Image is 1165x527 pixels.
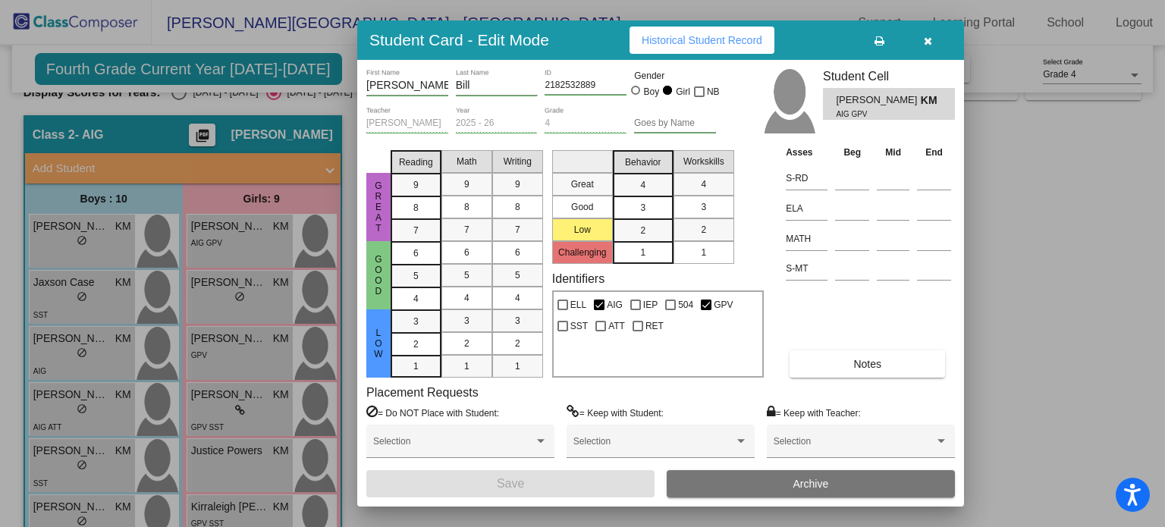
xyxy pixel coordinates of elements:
[570,296,586,314] span: ELL
[786,227,827,250] input: assessment
[464,337,469,350] span: 2
[545,118,626,129] input: grade
[634,118,716,129] input: goes by name
[640,224,645,237] span: 2
[413,201,419,215] span: 8
[456,118,538,129] input: year
[464,246,469,259] span: 6
[782,144,831,161] th: Asses
[504,155,532,168] span: Writing
[413,292,419,306] span: 4
[366,405,499,420] label: = Do NOT Place with Student:
[678,296,693,314] span: 504
[372,180,385,234] span: Great
[570,317,588,335] span: SST
[786,167,827,190] input: assessment
[640,201,645,215] span: 3
[497,477,524,490] span: Save
[921,93,942,108] span: KM
[515,337,520,350] span: 2
[457,155,477,168] span: Math
[701,200,706,214] span: 3
[413,359,419,373] span: 1
[567,405,664,420] label: = Keep with Student:
[823,69,955,83] h3: Student Cell
[464,359,469,373] span: 1
[640,178,645,192] span: 4
[515,223,520,237] span: 7
[372,254,385,296] span: Good
[515,246,520,259] span: 6
[552,271,604,286] label: Identifiers
[714,296,733,314] span: GPV
[413,246,419,260] span: 6
[515,268,520,282] span: 5
[464,223,469,237] span: 7
[642,34,762,46] span: Historical Student Record
[634,69,716,83] mat-label: Gender
[545,80,626,91] input: Enter ID
[515,291,520,305] span: 4
[767,405,861,420] label: = Keep with Teacher:
[831,144,873,161] th: Beg
[515,359,520,373] span: 1
[643,296,658,314] span: IEP
[372,328,385,359] span: Low
[399,155,433,169] span: Reading
[630,27,774,54] button: Historical Student Record
[786,257,827,280] input: assessment
[675,85,690,99] div: Girl
[366,385,479,400] label: Placement Requests
[515,177,520,191] span: 9
[640,246,645,259] span: 1
[607,296,623,314] span: AIG
[667,470,955,497] button: Archive
[701,223,706,237] span: 2
[645,317,664,335] span: RET
[464,314,469,328] span: 3
[366,470,655,497] button: Save
[366,118,448,129] input: teacher
[790,350,945,378] button: Notes
[464,177,469,191] span: 9
[413,224,419,237] span: 7
[683,155,724,168] span: Workskills
[836,93,920,108] span: [PERSON_NAME] [PERSON_NAME]
[413,315,419,328] span: 3
[701,246,706,259] span: 1
[853,358,881,370] span: Notes
[793,478,829,490] span: Archive
[413,269,419,283] span: 5
[643,85,660,99] div: Boy
[913,144,955,161] th: End
[413,178,419,192] span: 9
[608,317,625,335] span: ATT
[464,291,469,305] span: 4
[464,200,469,214] span: 8
[707,83,720,101] span: NB
[515,200,520,214] span: 8
[786,197,827,220] input: assessment
[464,268,469,282] span: 5
[701,177,706,191] span: 4
[413,337,419,351] span: 2
[515,314,520,328] span: 3
[873,144,913,161] th: Mid
[625,155,661,169] span: Behavior
[836,108,909,120] span: AIG GPV
[369,30,549,49] h3: Student Card - Edit Mode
